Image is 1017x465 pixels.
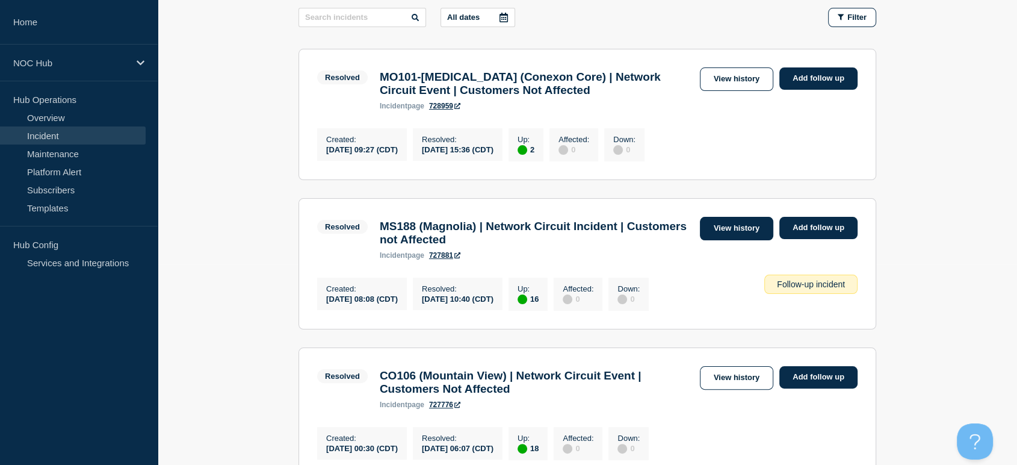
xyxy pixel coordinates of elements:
h3: CO106 (Mountain View) | Network Circuit Event | Customers Not Affected [380,369,694,396]
div: Follow-up incident [764,275,858,294]
p: Up : [518,284,539,293]
a: Add follow up [779,67,858,90]
p: Up : [518,135,534,144]
p: Created : [326,434,398,443]
p: Affected : [563,284,593,293]
div: disabled [558,145,568,155]
div: up [518,295,527,304]
span: Resolved [317,70,368,84]
div: disabled [613,145,623,155]
div: [DATE] 10:40 (CDT) [422,293,493,304]
p: page [380,102,424,110]
div: 0 [617,443,640,454]
a: View history [700,217,773,240]
span: Resolved [317,369,368,383]
a: View history [700,67,773,91]
div: 16 [518,293,539,304]
button: Filter [828,8,876,27]
div: 18 [518,443,539,454]
span: incident [380,401,407,409]
div: 2 [518,144,534,155]
p: page [380,251,424,260]
p: Down : [617,284,640,293]
p: NOC Hub [13,58,129,68]
div: disabled [563,444,572,454]
a: 727881 [429,251,460,260]
p: Affected : [558,135,589,144]
p: page [380,401,424,409]
div: up [518,145,527,155]
h3: MS188 (Magnolia) | Network Circuit Incident | Customers not Affected [380,220,694,246]
h3: MO101-[MEDICAL_DATA] (Conexon Core) | Network Circuit Event | Customers Not Affected [380,70,694,97]
p: Resolved : [422,135,493,144]
button: All dates [440,8,515,27]
p: Created : [326,284,398,293]
span: Resolved [317,220,368,234]
span: incident [380,251,407,260]
p: Down : [613,135,635,144]
p: All dates [447,13,480,22]
div: 0 [613,144,635,155]
input: Search incidents [298,8,426,27]
span: Filter [847,13,867,22]
a: Add follow up [779,366,858,389]
div: disabled [617,444,627,454]
a: Add follow up [779,217,858,239]
div: disabled [617,295,627,304]
div: 0 [617,293,640,304]
p: Resolved : [422,434,493,443]
a: 727776 [429,401,460,409]
span: incident [380,102,407,110]
iframe: Help Scout Beacon - Open [957,423,993,460]
p: Resolved : [422,284,493,293]
div: [DATE] 06:07 (CDT) [422,443,493,453]
a: 728959 [429,102,460,110]
p: Affected : [563,434,593,443]
div: [DATE] 00:30 (CDT) [326,443,398,453]
div: [DATE] 08:08 (CDT) [326,293,398,304]
p: Up : [518,434,539,443]
div: 0 [563,443,593,454]
a: View history [700,366,773,390]
div: disabled [563,295,572,304]
p: Down : [617,434,640,443]
div: [DATE] 09:27 (CDT) [326,144,398,154]
p: Created : [326,135,398,144]
div: 0 [558,144,589,155]
div: 0 [563,293,593,304]
div: up [518,444,527,454]
div: [DATE] 15:36 (CDT) [422,144,493,154]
